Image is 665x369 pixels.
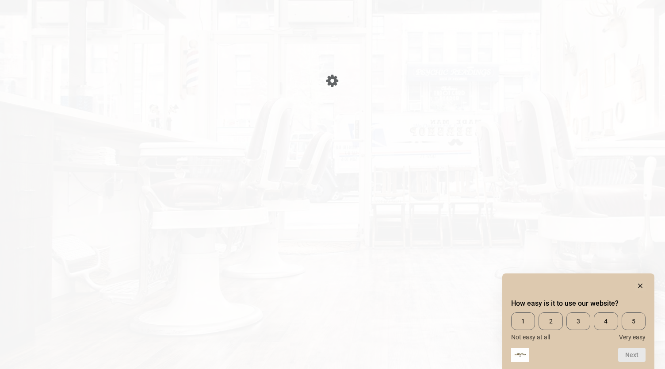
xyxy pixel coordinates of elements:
div: How easy is it to use our website? Select an option from 1 to 5, with 1 being Not easy at all and... [511,312,646,341]
span: Not easy at all [511,334,550,341]
button: Next question [618,348,646,362]
span: 2 [539,312,562,330]
button: Hide survey [635,281,646,291]
div: How easy is it to use our website? Select an option from 1 to 5, with 1 being Not easy at all and... [511,281,646,362]
span: 1 [511,312,535,330]
span: Very easy [619,334,646,341]
span: 3 [566,312,590,330]
h2: How easy is it to use our website? Select an option from 1 to 5, with 1 being Not easy at all and... [511,298,646,309]
span: 4 [594,312,618,330]
span: 5 [622,312,646,330]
